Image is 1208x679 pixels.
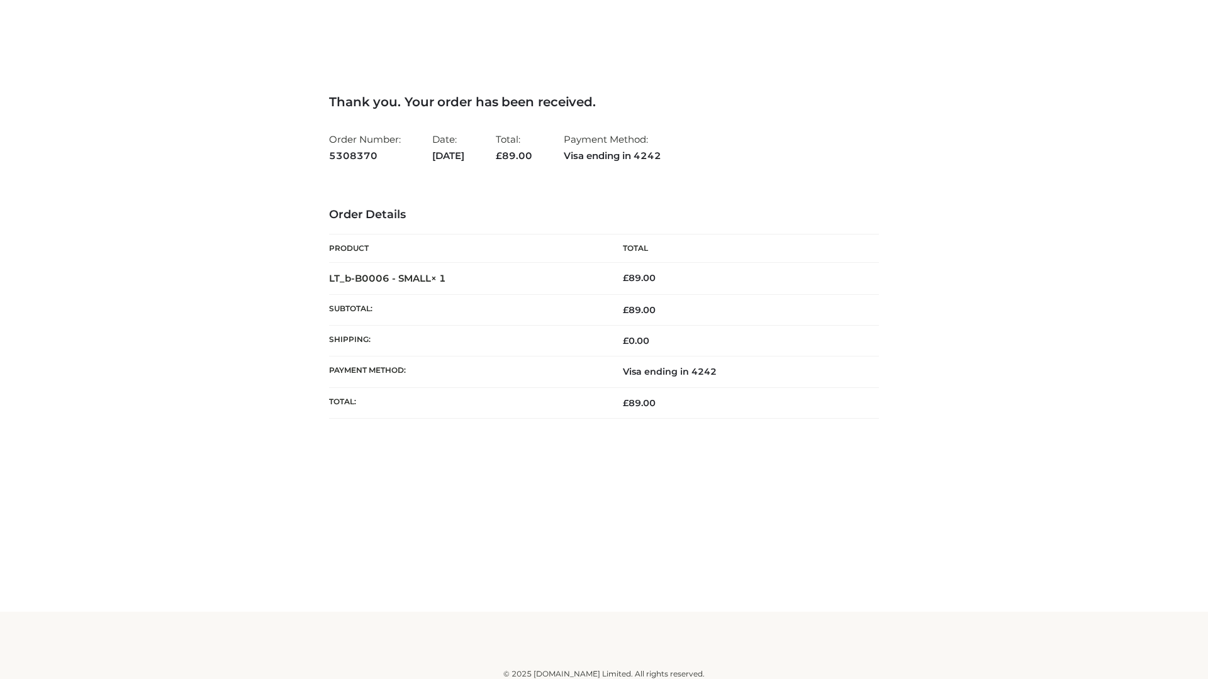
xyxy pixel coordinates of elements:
h3: Thank you. Your order has been received. [329,94,879,109]
td: Visa ending in 4242 [604,356,879,387]
strong: Visa ending in 4242 [564,148,661,164]
strong: 5308370 [329,148,401,164]
span: 89.00 [623,397,656,409]
span: £ [623,304,629,316]
th: Product [329,235,604,263]
span: 89.00 [623,304,656,316]
strong: LT_b-B0006 - SMALL [329,272,446,284]
span: £ [623,272,629,284]
th: Total [604,235,879,263]
strong: [DATE] [432,148,464,164]
span: £ [623,397,629,409]
span: 89.00 [496,150,532,162]
strong: × 1 [431,272,446,284]
bdi: 89.00 [623,272,656,284]
li: Order Number: [329,128,401,167]
span: £ [623,335,629,346]
span: £ [496,150,502,162]
bdi: 0.00 [623,335,649,346]
th: Shipping: [329,326,604,356]
li: Payment Method: [564,128,661,167]
th: Payment method: [329,356,604,387]
h3: Order Details [329,208,879,222]
li: Total: [496,128,532,167]
th: Subtotal: [329,294,604,325]
th: Total: [329,387,604,418]
li: Date: [432,128,464,167]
